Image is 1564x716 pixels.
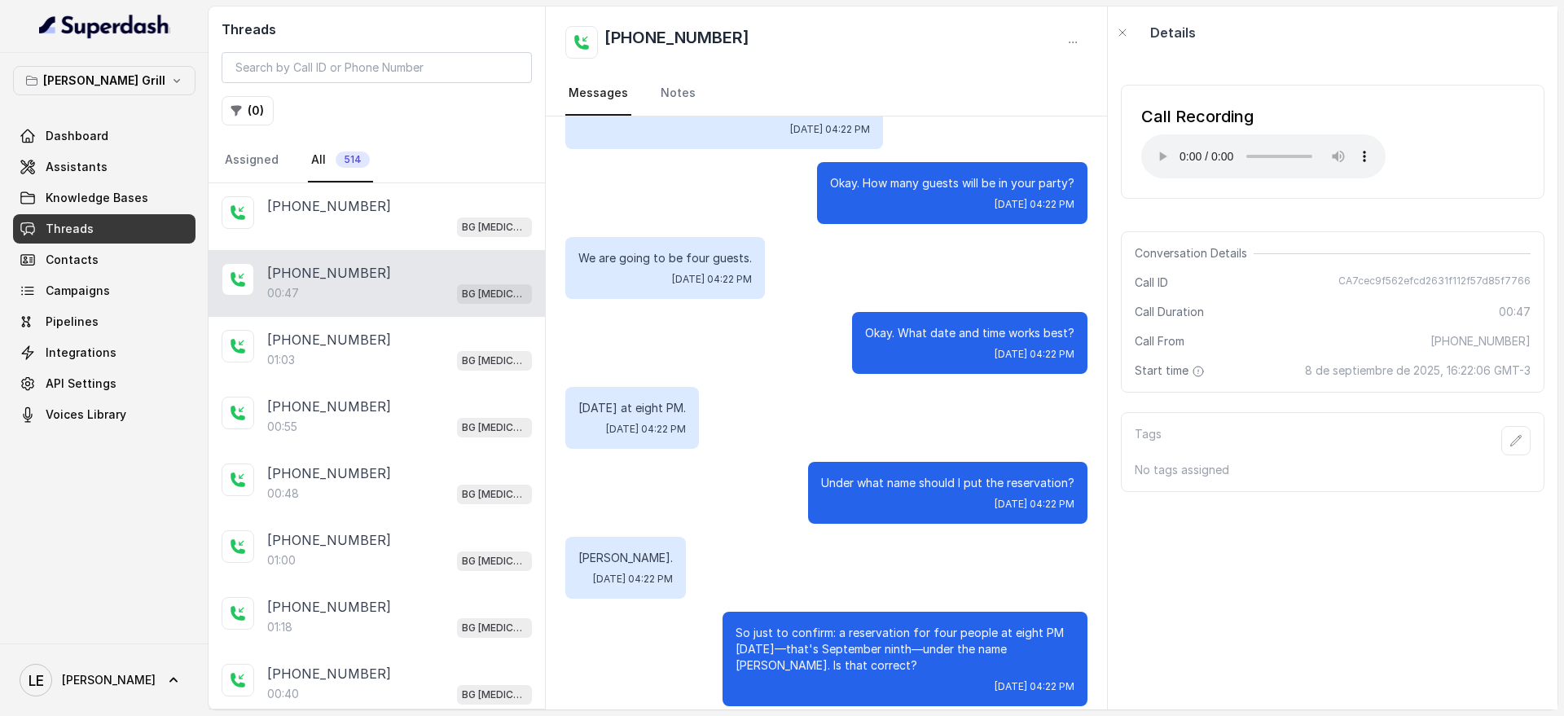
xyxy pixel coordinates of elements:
a: Campaigns [13,276,195,305]
span: Call Duration [1135,304,1204,320]
a: Voices Library [13,400,195,429]
p: So just to confirm: a reservation for four people at eight PM [DATE]—that's September ninth—under... [736,625,1074,674]
span: [DATE] 04:22 PM [995,498,1074,511]
a: Integrations [13,338,195,367]
p: BG [MEDICAL_DATA] [462,553,527,569]
p: [PERSON_NAME] Grill [43,71,165,90]
p: BG [MEDICAL_DATA] [462,419,527,436]
a: [PERSON_NAME] [13,657,195,703]
p: Okay. How many guests will be in your party? [830,175,1074,191]
span: API Settings [46,376,116,392]
p: 00:48 [267,485,299,502]
span: Knowledge Bases [46,190,148,206]
span: [DATE] 04:22 PM [995,198,1074,211]
p: BG [MEDICAL_DATA] [462,687,527,703]
span: Voices Library [46,406,126,423]
p: [PERSON_NAME]. [578,550,673,566]
p: [PHONE_NUMBER] [267,263,391,283]
p: Details [1150,23,1196,42]
span: [DATE] 04:22 PM [672,273,752,286]
span: Campaigns [46,283,110,299]
button: (0) [222,96,274,125]
p: BG [MEDICAL_DATA] [462,486,527,503]
a: Messages [565,72,631,116]
a: Assistants [13,152,195,182]
p: [PHONE_NUMBER] [267,597,391,617]
span: Conversation Details [1135,245,1254,261]
span: Pipelines [46,314,99,330]
p: BG [MEDICAL_DATA] [462,620,527,636]
img: light.svg [39,13,170,39]
p: We are going to be four guests. [578,250,752,266]
span: Threads [46,221,94,237]
a: Assigned [222,138,282,182]
h2: [PHONE_NUMBER] [604,26,749,59]
button: [PERSON_NAME] Grill [13,66,195,95]
span: Call From [1135,333,1184,349]
nav: Tabs [222,138,532,182]
nav: Tabs [565,72,1087,116]
span: 514 [336,152,370,168]
p: [PHONE_NUMBER] [267,397,391,416]
p: [PHONE_NUMBER] [267,664,391,683]
a: Pipelines [13,307,195,336]
p: Tags [1135,426,1162,455]
p: 01:03 [267,352,295,368]
span: [PERSON_NAME] [62,672,156,688]
span: [DATE] 04:22 PM [790,123,870,136]
span: 8 de septiembre de 2025, 16:22:06 GMT-3 [1305,362,1531,379]
p: No tags assigned [1135,462,1531,478]
span: Integrations [46,345,116,361]
span: 00:47 [1499,304,1531,320]
input: Search by Call ID or Phone Number [222,52,532,83]
span: [PHONE_NUMBER] [1430,333,1531,349]
p: [PHONE_NUMBER] [267,530,391,550]
p: BG [MEDICAL_DATA] [462,219,527,235]
p: BG [MEDICAL_DATA] [462,353,527,369]
p: 00:47 [267,285,299,301]
a: Knowledge Bases [13,183,195,213]
span: Call ID [1135,275,1168,291]
div: Call Recording [1141,105,1386,128]
span: Dashboard [46,128,108,144]
p: [DATE] at eight PM. [578,400,686,416]
h2: Threads [222,20,532,39]
span: Contacts [46,252,99,268]
a: Threads [13,214,195,244]
a: Contacts [13,245,195,275]
p: 00:55 [267,419,297,435]
p: 01:18 [267,619,292,635]
p: BG [MEDICAL_DATA] [462,286,527,302]
span: [DATE] 04:22 PM [995,680,1074,693]
span: CA7cec9f562efcd2631f112f57d85f7766 [1338,275,1531,291]
p: [PHONE_NUMBER] [267,196,391,216]
p: Under what name should I put the reservation? [821,475,1074,491]
a: API Settings [13,369,195,398]
p: 01:00 [267,552,296,569]
a: All514 [308,138,373,182]
p: 00:40 [267,686,299,702]
span: [DATE] 04:22 PM [593,573,673,586]
p: Okay. What date and time works best? [865,325,1074,341]
a: Notes [657,72,699,116]
p: [PHONE_NUMBER] [267,463,391,483]
span: Start time [1135,362,1208,379]
a: Dashboard [13,121,195,151]
span: [DATE] 04:22 PM [995,348,1074,361]
p: [PHONE_NUMBER] [267,330,391,349]
span: Assistants [46,159,108,175]
text: LE [29,672,44,689]
audio: Your browser does not support the audio element. [1141,134,1386,178]
span: [DATE] 04:22 PM [606,423,686,436]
